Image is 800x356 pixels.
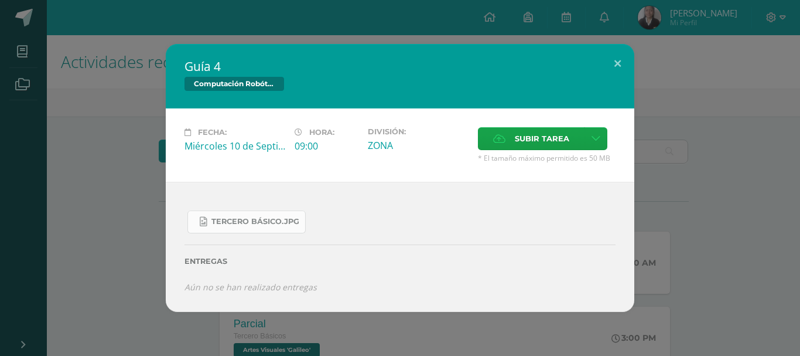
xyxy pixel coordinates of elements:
div: 09:00 [295,140,358,152]
i: Aún no se han realizado entregas [184,282,317,293]
span: * El tamaño máximo permitido es 50 MB [478,153,616,163]
span: Fecha: [198,128,227,137]
label: Entregas [184,257,616,266]
span: Subir tarea [515,128,569,150]
span: Hora: [309,128,334,137]
div: Miércoles 10 de Septiembre [184,140,285,152]
div: ZONA [368,139,469,152]
span: Tercero Básico.jpg [211,217,299,226]
h2: Guía 4 [184,58,616,74]
a: Tercero Básico.jpg [187,211,306,233]
button: Close (Esc) [601,44,634,84]
label: División: [368,127,469,136]
span: Computación Robótica [184,77,284,91]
